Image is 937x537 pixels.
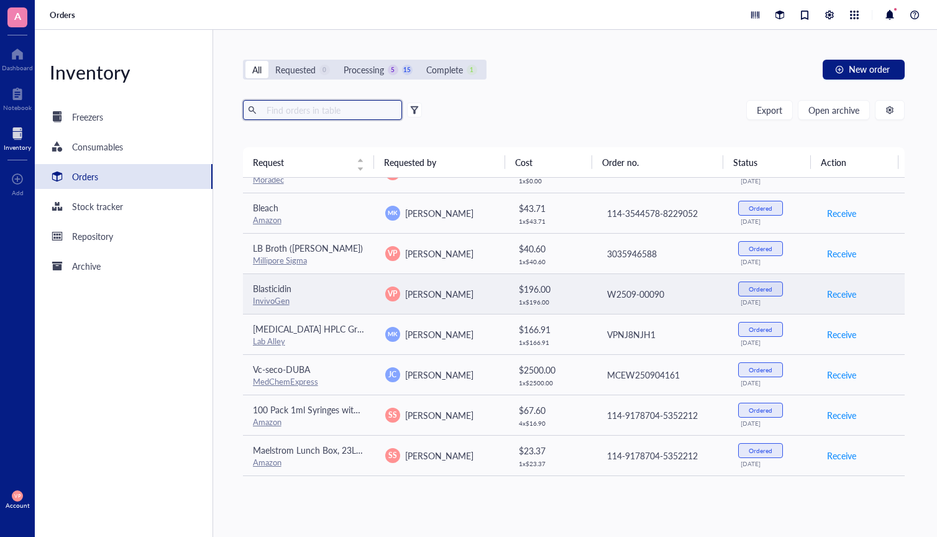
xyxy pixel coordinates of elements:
span: SS [388,410,397,421]
div: Notebook [3,104,32,111]
span: Bleach [253,201,278,214]
span: 100 Pack 1ml Syringes with Needle - 27G 1/2 inch Disposable 1cc Luer Lock Syringe for Scientific ... [253,403,772,416]
input: Find orders in table [262,101,397,119]
td: H52468987 [596,475,728,516]
td: MCEW250904161 [596,354,728,395]
div: 4 x $ 16.90 [519,420,586,427]
div: VPNJ8NJH1 [607,328,718,341]
div: 15 [402,65,413,75]
div: Ordered [749,245,772,252]
th: Requested by [374,147,505,177]
div: [DATE] [741,218,807,225]
span: SS [388,450,397,461]
a: Orders [35,164,213,189]
span: Receive [827,328,856,341]
div: [DATE] [741,339,807,346]
td: 114-9178704-5352212 [596,435,728,475]
div: 5 [388,65,398,75]
div: 114-3544578-8229052 [607,206,718,220]
a: Repository [35,224,213,249]
div: 3035946588 [607,247,718,260]
div: $ 2500.00 [519,363,586,377]
div: [DATE] [741,420,807,427]
div: Requested [275,63,316,76]
span: New order [849,64,890,74]
a: Freezers [35,104,213,129]
span: Receive [827,247,856,260]
div: $ 166.91 [519,323,586,336]
div: Inventory [4,144,31,151]
span: MK [388,329,397,338]
button: Open archive [798,100,870,120]
div: Account [6,502,30,509]
div: [DATE] [741,379,807,387]
th: Order no. [592,147,723,177]
div: $ 40.60 [519,242,586,255]
button: New order [823,60,905,80]
a: InvivoGen [253,295,290,306]
div: $ 43.71 [519,201,586,215]
span: LB Broth ([PERSON_NAME]) [253,242,363,254]
a: Inventory [4,124,31,151]
span: [PERSON_NAME] [405,449,473,462]
a: MedChemExpress [253,375,318,387]
div: Repository [72,229,113,243]
div: 1 [467,65,477,75]
td: 114-3544578-8229052 [596,193,728,233]
div: segmented control [243,60,487,80]
div: 114-9178704-5352212 [607,449,718,462]
button: Receive [826,203,857,223]
button: Receive [826,244,857,264]
th: Action [811,147,898,177]
div: Inventory [35,60,213,85]
div: [DATE] [741,460,807,467]
div: $ 196.00 [519,282,586,296]
div: Add [12,189,24,196]
a: Orders [50,9,78,21]
div: Consumables [72,140,123,154]
a: Archive [35,254,213,278]
span: [PERSON_NAME] [405,247,473,260]
a: Moradec [253,173,284,185]
button: Receive [826,405,857,425]
a: Stock tracker [35,194,213,219]
div: 1 x $ 43.71 [519,218,586,225]
div: MCEW250904161 [607,368,718,382]
div: Complete [426,63,463,76]
div: Ordered [749,326,772,333]
th: Cost [505,147,593,177]
div: $ 67.60 [519,403,586,417]
div: Ordered [749,204,772,212]
span: Receive [827,206,856,220]
th: Status [723,147,811,177]
div: Ordered [749,285,772,293]
div: Stock tracker [72,200,123,213]
a: Lab Alley [253,335,285,347]
div: $ 23.37 [519,444,586,457]
div: [DATE] [741,298,807,306]
span: JC [388,369,396,380]
div: [DATE] [741,258,807,265]
div: [DATE] [741,177,807,185]
span: [PERSON_NAME] [405,288,473,300]
a: Millipore Sigma [253,254,307,266]
span: Open archive [808,105,859,115]
td: 114-9178704-5352212 [596,395,728,435]
a: Consumables [35,134,213,159]
div: Freezers [72,110,103,124]
div: Dashboard [2,64,33,71]
button: Receive [826,365,857,385]
span: Vc-seco-DUBA [253,363,310,375]
button: Export [746,100,793,120]
td: W2509-00090 [596,273,728,314]
div: Ordered [749,406,772,414]
span: MK [388,208,397,217]
span: [PERSON_NAME] [405,369,473,381]
th: Request [243,147,374,177]
div: Ordered [749,366,772,374]
button: Receive [826,324,857,344]
a: Amazon [253,214,281,226]
td: VPNJ8NJH1 [596,314,728,354]
div: Orders [72,170,98,183]
span: VP [14,493,21,498]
